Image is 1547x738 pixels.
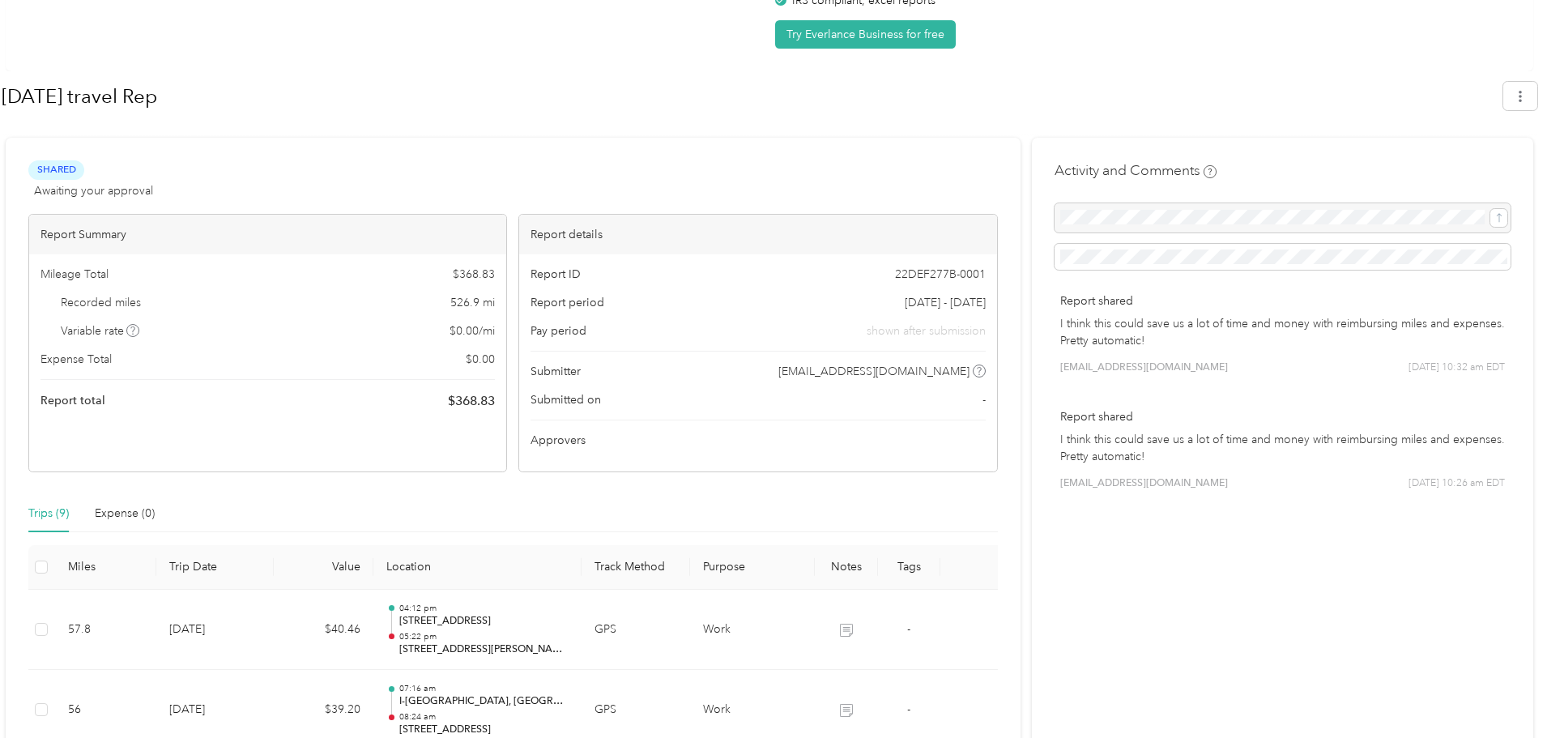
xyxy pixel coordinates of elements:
span: Pay period [531,322,586,339]
div: Expense (0) [95,505,155,523]
span: Shared [28,160,84,179]
span: $ 0.00 / mi [450,322,495,339]
p: I think this could save us a lot of time and money with reimbursing miles and expenses. Pretty au... [1060,315,1505,349]
td: 57.8 [55,590,157,671]
th: Value [274,545,373,590]
p: I think this could save us a lot of time and money with reimbursing miles and expenses. Pretty au... [1060,431,1505,465]
div: Trips (9) [28,505,69,523]
span: Submitter [531,363,581,380]
span: Awaiting your approval [34,182,153,199]
span: - [907,702,910,716]
td: $40.46 [274,590,373,671]
td: GPS [582,590,690,671]
span: Variable rate [61,322,140,339]
h1: Aug 2025 travel Rep [2,77,1492,116]
p: 07:16 am [399,683,569,694]
button: Try Everlance Business for free [775,20,956,49]
span: shown after submission [867,322,986,339]
p: [STREET_ADDRESS] [399,614,569,629]
span: - [982,391,986,408]
h4: Activity and Comments [1055,160,1217,181]
span: [DATE] 10:26 am EDT [1408,476,1505,491]
th: Track Method [582,545,690,590]
span: [EMAIL_ADDRESS][DOMAIN_NAME] [1060,360,1228,375]
span: Approvers [531,432,586,449]
th: Tags [878,545,940,590]
th: Miles [55,545,157,590]
span: [DATE] 10:32 am EDT [1408,360,1505,375]
span: [EMAIL_ADDRESS][DOMAIN_NAME] [1060,476,1228,491]
span: [EMAIL_ADDRESS][DOMAIN_NAME] [778,363,970,380]
span: Submitted on [531,391,601,408]
span: Report ID [531,266,581,283]
span: Recorded miles [61,294,141,311]
th: Trip Date [156,545,273,590]
span: $ 368.83 [453,266,495,283]
p: [STREET_ADDRESS] [399,723,569,737]
div: Report Summary [29,215,506,254]
td: Work [690,590,815,671]
span: 526.9 mi [450,294,495,311]
span: - [907,622,910,636]
span: Expense Total [40,351,112,368]
span: $ 368.83 [448,391,495,411]
th: Purpose [690,545,815,590]
span: Mileage Total [40,266,109,283]
th: Location [373,545,582,590]
p: [STREET_ADDRESS][PERSON_NAME] [399,642,569,657]
span: Report period [531,294,604,311]
td: [DATE] [156,590,273,671]
p: I-[GEOGRAPHIC_DATA], [GEOGRAPHIC_DATA] [399,694,569,709]
span: [DATE] - [DATE] [905,294,986,311]
p: Report shared [1060,408,1505,425]
p: 08:24 am [399,711,569,723]
p: Report shared [1060,292,1505,309]
div: Report details [519,215,996,254]
th: Notes [815,545,877,590]
span: 22DEF277B-0001 [895,266,986,283]
span: Report total [40,392,105,409]
span: $ 0.00 [466,351,495,368]
p: 05:22 pm [399,631,569,642]
p: 04:12 pm [399,603,569,614]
